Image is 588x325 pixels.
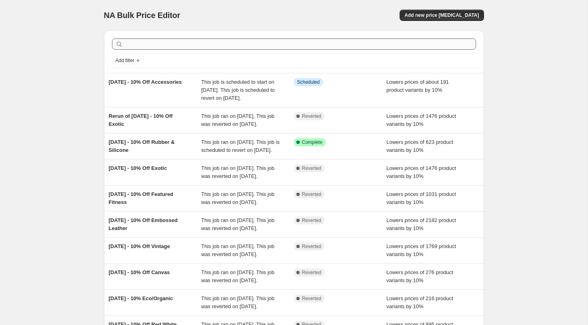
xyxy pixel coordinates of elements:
[201,191,274,205] span: This job ran on [DATE]. This job was reverted on [DATE].
[302,269,322,276] span: Reverted
[109,165,167,171] span: [DATE] - 10% Off Exotic
[302,113,322,119] span: Reverted
[404,12,479,18] span: Add new price [MEDICAL_DATA]
[302,295,322,302] span: Reverted
[201,79,275,101] span: This job is scheduled to start on [DATE]. This job is scheduled to revert on [DATE].
[104,11,180,20] span: NA Bulk Price Editor
[201,243,274,257] span: This job ran on [DATE]. This job was reverted on [DATE].
[109,139,175,153] span: [DATE] - 10% Off Rubber & Silicone
[386,79,449,93] span: Lowers prices of about 191 product variants by 10%
[302,243,322,250] span: Reverted
[201,295,274,309] span: This job ran on [DATE]. This job was reverted on [DATE].
[400,10,484,21] button: Add new price [MEDICAL_DATA]
[109,191,174,205] span: [DATE] - 10% Off Featured Fitness
[386,165,456,179] span: Lowers prices of 1476 product variants by 10%
[109,113,173,127] span: Rerun of [DATE] - 10% Off Exotic
[302,165,322,172] span: Reverted
[201,165,274,179] span: This job ran on [DATE]. This job was reverted on [DATE].
[109,243,170,249] span: [DATE] - 10% Off Vintage
[109,79,182,85] span: [DATE] - 10% Off Accessories
[201,139,280,153] span: This job ran on [DATE]. This job is scheduled to revert on [DATE].
[297,79,320,85] span: Scheduled
[386,139,453,153] span: Lowers prices of 623 product variants by 10%
[386,113,456,127] span: Lowers prices of 1476 product variants by 10%
[386,191,456,205] span: Lowers prices of 1031 product variants by 10%
[116,57,134,64] span: Add filter
[201,113,274,127] span: This job ran on [DATE]. This job was reverted on [DATE].
[386,217,456,231] span: Lowers prices of 2182 product variants by 10%
[302,191,322,198] span: Reverted
[201,217,274,231] span: This job ran on [DATE]. This job was reverted on [DATE].
[109,269,170,275] span: [DATE] - 10% Off Canvas
[302,217,322,224] span: Reverted
[386,269,453,283] span: Lowers prices of 276 product variants by 10%
[386,243,456,257] span: Lowers prices of 1769 product variants by 10%
[109,217,178,231] span: [DATE] - 10% Off Embossed Leather
[112,56,144,65] button: Add filter
[109,295,173,301] span: [DATE] - 10% Eco/Organic
[302,139,322,145] span: Complete
[201,269,274,283] span: This job ran on [DATE]. This job was reverted on [DATE].
[386,295,453,309] span: Lowers prices of 216 product variants by 10%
